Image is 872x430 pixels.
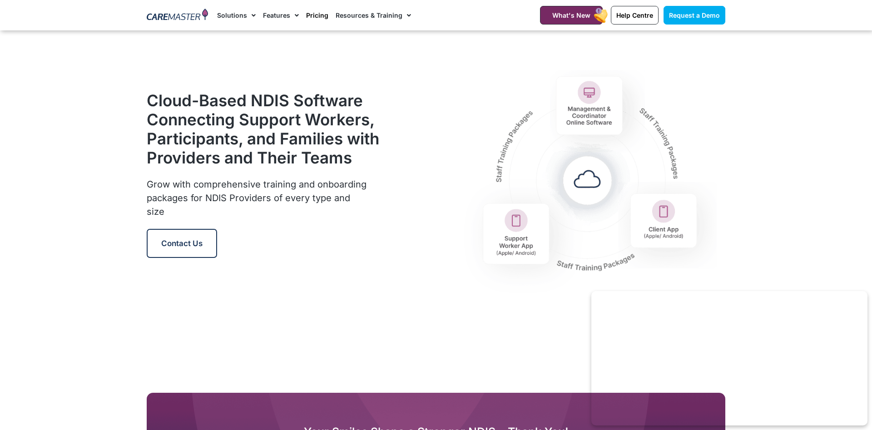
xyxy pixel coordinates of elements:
[611,6,659,25] a: Help Centre
[147,9,208,22] img: CareMaster Logo
[456,47,725,302] img: CareMaster NDIS CRM software: Efficient, compliant, all-in-one solution.
[669,11,720,19] span: Request a Demo
[591,291,867,425] iframe: Popup CTA
[552,11,590,19] span: What's New
[147,91,380,167] h2: Cloud-Based NDIS Software Connecting Support Workers, Participants, and Families with Providers a...
[664,6,725,25] a: Request a Demo
[161,239,203,248] span: Contact Us
[540,6,603,25] a: What's New
[616,11,653,19] span: Help Centre
[147,229,217,258] a: Contact Us
[147,179,367,217] span: Grow with comprehensive training and onboarding packages for NDIS Providers of every type and size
